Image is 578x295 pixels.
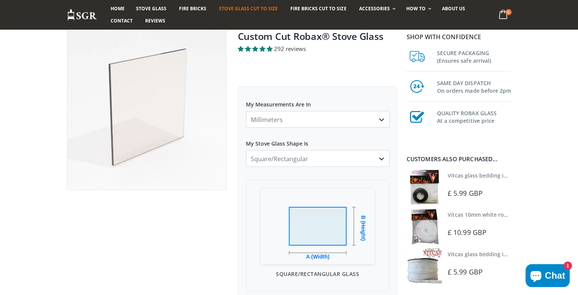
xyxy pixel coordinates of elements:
span: 4.94 stars [238,45,274,52]
div: Customers also purchased... [407,156,511,162]
label: My Stove Glass Shape Is [246,133,390,147]
span: £ 5.99 GBP [448,189,483,198]
span: Home [111,5,125,12]
span: £ 5.99 GBP [448,267,483,276]
span: Stove Glass Cut To Size [219,5,278,12]
p: Square/Rectangular Glass [254,270,382,278]
img: Square/Rectangular Glass [261,188,375,264]
span: 0 [505,9,511,15]
a: Home [105,3,130,15]
h3: SAME DAY DISPATCH On orders made before 2pm [437,78,511,95]
a: Contact [105,15,138,27]
span: Accessories [359,5,390,12]
span: 292 reviews [274,45,306,52]
span: Stove Glass [136,5,166,12]
a: How To [401,3,435,15]
inbox-online-store-chat: Shopify online store chat [523,264,572,289]
img: Vitcas stove glass bedding in tape [407,248,442,284]
a: About us [436,3,471,15]
p: Shop with confidence [407,32,511,41]
img: stove_glass_made_to_measure_800x_crop_center.webp [67,31,226,190]
a: Accessories [353,3,399,15]
span: Contact [111,17,133,24]
span: Fire Bricks [179,5,206,12]
a: Fire Bricks [173,3,212,15]
a: Stove Glass Cut To Size [213,3,283,15]
span: About us [442,5,465,12]
img: Vitcas white rope, glue and gloves kit 10mm [407,209,442,244]
a: Reviews [139,15,171,27]
a: 0 [496,8,511,22]
span: Fire Bricks Cut To Size [290,5,346,12]
a: Stove Glass [130,3,172,15]
label: My Measurements Are In [246,94,390,108]
h3: SECURE PACKAGING (Ensures safe arrival) [437,48,511,65]
img: Vitcas stove glass bedding in tape [407,170,442,205]
span: Reviews [145,17,165,24]
h3: QUALITY ROBAX GLASS At a competitive price [437,108,511,125]
img: Stove Glass Replacement [67,9,97,21]
span: How To [406,5,426,12]
span: £ 10.99 GBP [448,228,486,237]
a: Fire Bricks Cut To Size [285,3,352,15]
a: Custom Cut Robax® Stove Glass [238,30,383,43]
